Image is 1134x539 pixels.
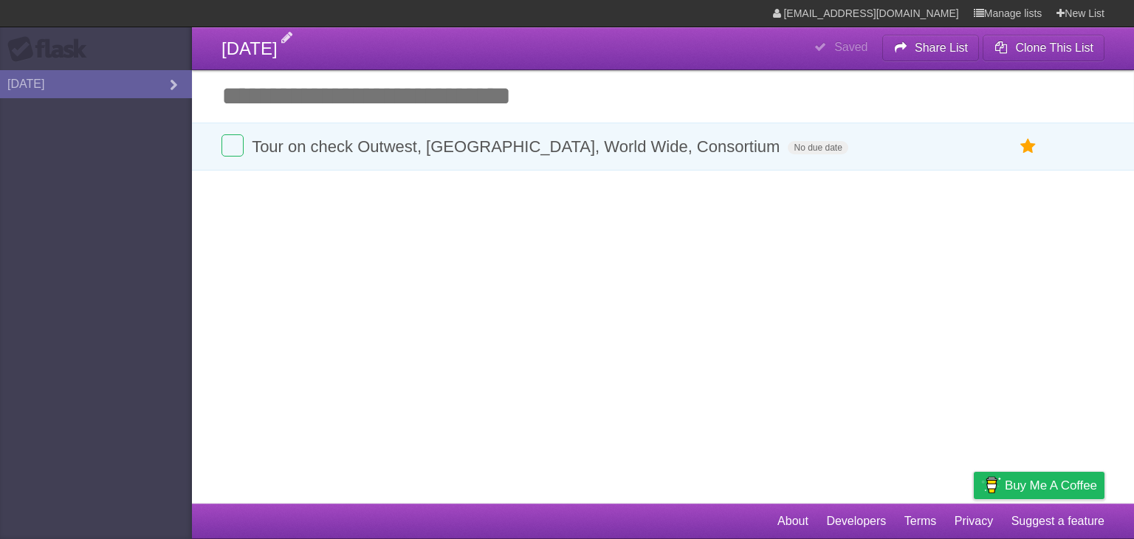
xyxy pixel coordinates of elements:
[826,507,886,535] a: Developers
[983,35,1104,61] button: Clone This List
[1015,41,1093,54] b: Clone This List
[915,41,968,54] b: Share List
[7,36,96,63] div: Flask
[221,134,244,157] label: Done
[788,141,848,154] span: No due date
[1014,134,1042,159] label: Star task
[252,137,783,156] span: Tour on check Outwest, [GEOGRAPHIC_DATA], World Wide, Consortium
[882,35,980,61] button: Share List
[955,507,993,535] a: Privacy
[1011,507,1104,535] a: Suggest a feature
[981,473,1001,498] img: Buy me a coffee
[777,507,808,535] a: About
[974,472,1104,499] a: Buy me a coffee
[221,38,278,58] span: [DATE]
[1005,473,1097,498] span: Buy me a coffee
[904,507,937,535] a: Terms
[834,41,867,53] b: Saved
